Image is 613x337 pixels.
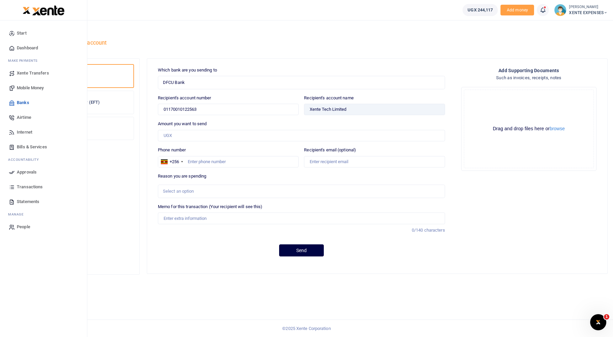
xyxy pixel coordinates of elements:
span: ake Payments [11,58,38,63]
span: Airtime [17,114,31,121]
span: Dashboard [17,45,38,51]
div: File Uploader [461,87,597,171]
button: browse [550,126,565,131]
span: People [17,224,30,230]
a: Add money [500,7,534,12]
span: Bills & Services [17,144,47,150]
label: Amount you want to send [158,121,207,127]
span: Approvals [17,169,37,176]
span: countability [13,157,39,162]
a: Approvals [5,165,82,180]
li: Toup your wallet [500,5,534,16]
div: Select an option [163,188,435,195]
label: Recipient's account number [158,95,211,101]
a: logo-small logo-large logo-large [23,7,65,12]
label: Phone number [158,147,186,153]
input: Enter account number [158,104,299,115]
span: UGX 244,117 [468,7,493,13]
input: Enter recipient email [304,156,445,167]
label: Which bank are you sending to [158,67,217,74]
input: Enter phone number [158,156,299,167]
li: M [5,209,82,220]
h4: Add supporting Documents [498,67,559,74]
span: DFCU Bank [163,79,435,86]
span: Internet [17,129,32,136]
div: Uganda: +256 [158,156,185,167]
span: Add money [500,5,534,16]
a: Banks [5,95,82,110]
span: Transactions [17,184,43,190]
input: UGX [158,130,445,141]
span: Banks [17,99,29,106]
span: Start [17,30,27,37]
span: XENTE EXPENSES [569,10,608,16]
span: anage [11,212,24,217]
h4: Such as invoices, receipts, notes [496,74,562,82]
span: Xente Transfers [17,70,49,77]
span: characters [424,228,445,233]
div: Drag and drop files here or [464,126,594,132]
a: Statements [5,194,82,209]
a: UGX 244,117 [463,4,498,16]
h4: Local Bank Transfer [26,29,314,36]
label: Recipient's account name [304,95,353,101]
li: M [5,55,82,66]
input: Loading name... [304,104,445,115]
label: Recipient's email (optional) [304,147,356,153]
label: Reason you are spending [158,173,206,180]
a: Airtime [5,110,82,125]
label: Memo for this transaction (Your recipient will see this) [158,203,263,210]
a: Start [5,26,82,41]
a: Mobile Money [5,81,82,95]
span: 0/140 [412,228,423,233]
a: Internet [5,125,82,140]
span: Statements [17,198,39,205]
img: logo-large [32,5,65,15]
img: logo-small [23,6,31,14]
input: Enter extra information [158,212,445,224]
a: Dashboard [5,41,82,55]
img: profile-user [554,4,566,16]
h5: Transfer funds to a bank account [26,40,314,46]
button: Send [279,244,324,256]
a: Xente Transfers [5,66,82,81]
a: Bills & Services [5,140,82,154]
div: +256 [170,158,179,165]
li: Wallet ballance [460,4,500,16]
iframe: Intercom live chat [590,314,606,330]
li: Ac [5,154,82,165]
a: Transactions [5,180,82,194]
span: 1 [604,314,609,320]
small: [PERSON_NAME] [569,4,608,10]
a: profile-user [PERSON_NAME] XENTE EXPENSES [554,4,608,16]
span: Mobile Money [17,85,44,91]
a: People [5,220,82,234]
